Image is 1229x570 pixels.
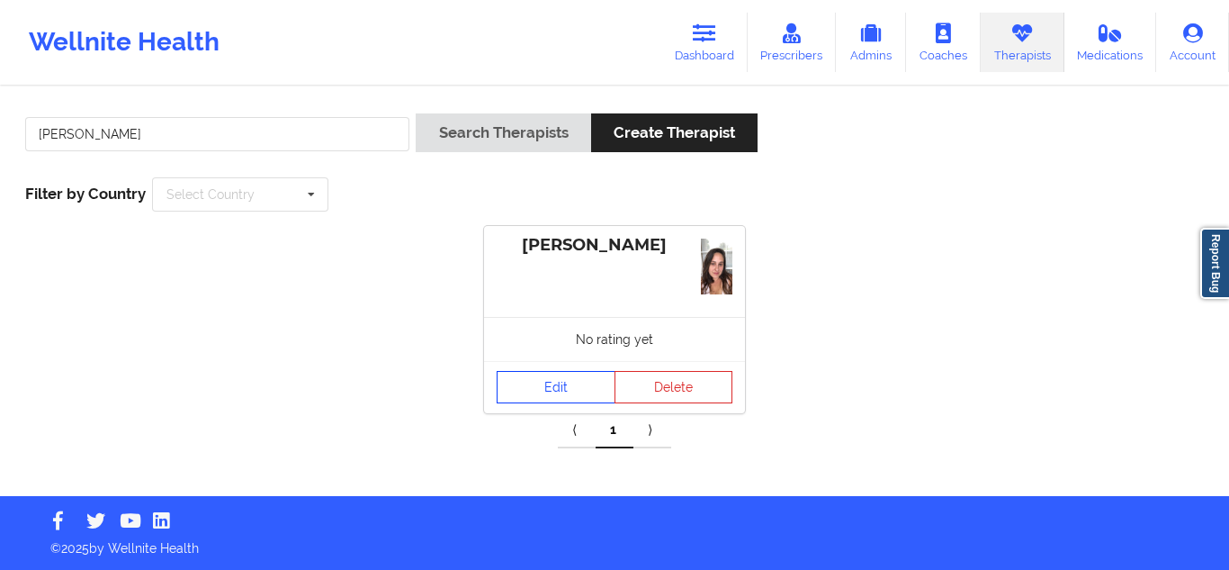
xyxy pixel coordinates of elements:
[1200,228,1229,299] a: Report Bug
[906,13,981,72] a: Coaches
[497,235,732,256] div: [PERSON_NAME]
[25,117,409,151] input: Search Keywords
[416,113,590,152] button: Search Therapists
[591,113,758,152] button: Create Therapist
[1156,13,1229,72] a: Account
[661,13,748,72] a: Dashboard
[633,412,671,448] a: Next item
[484,317,745,361] div: No rating yet
[836,13,906,72] a: Admins
[1064,13,1157,72] a: Medications
[981,13,1064,72] a: Therapists
[25,185,146,203] span: Filter by Country
[614,371,733,403] button: Delete
[596,412,633,448] a: 1
[38,527,1191,557] p: © 2025 by Wellnite Health
[497,371,615,403] a: Edit
[166,188,255,201] div: Select Country
[558,412,671,448] div: Pagination Navigation
[701,239,732,294] img: cf40d5af-62ff-4c2b-be87-b7853e2d6e9eFC435A29-51ED-4DBA-BE94-FAA0F647B72A.jpeg
[748,13,837,72] a: Prescribers
[558,412,596,448] a: Previous item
